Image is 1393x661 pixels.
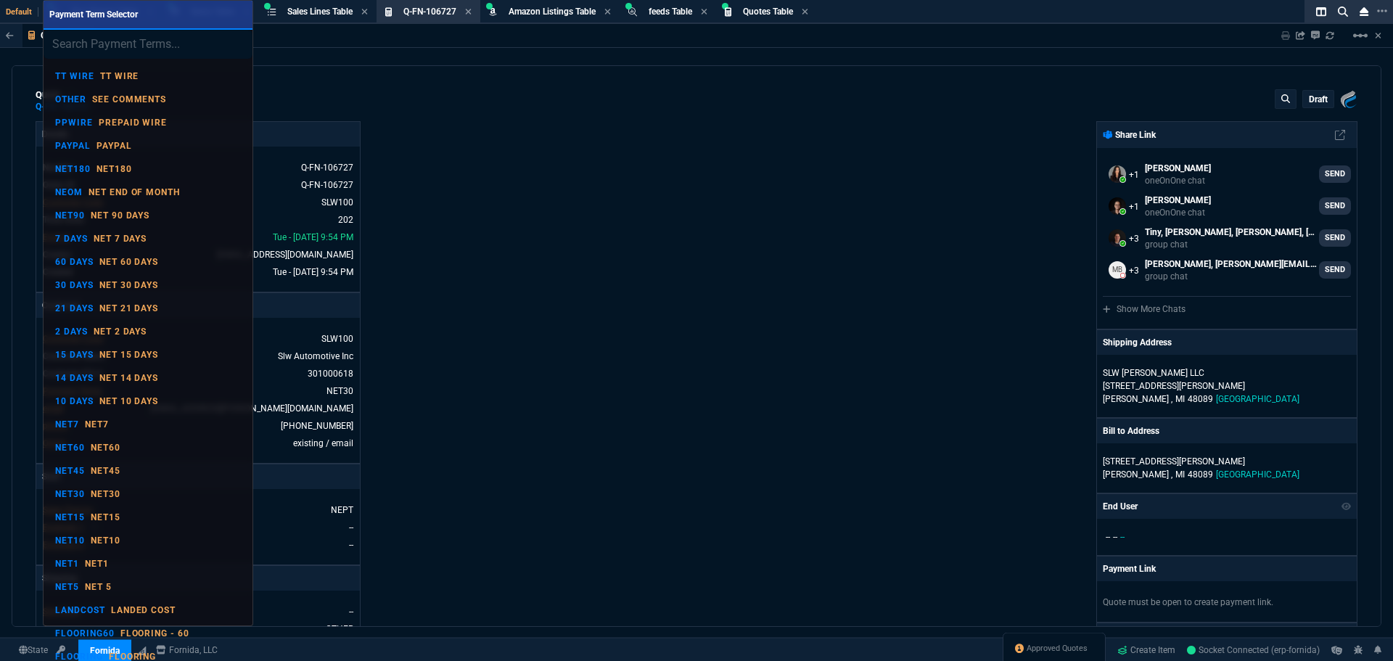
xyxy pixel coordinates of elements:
[94,326,147,337] p: Net 2 days
[91,465,120,477] p: NET45
[55,256,94,268] p: 60 DAYS
[89,186,180,198] p: Net End of Month
[55,488,85,500] p: NET30
[91,210,150,221] p: Net 90 Days
[91,442,120,453] p: NET60
[55,628,115,639] p: FLOORING60
[99,279,159,291] p: Net 30 days
[49,9,138,20] span: Payment Term Selector
[91,512,120,523] p: NET15
[55,186,83,198] p: NEOM
[55,326,88,337] p: 2 DAYS
[55,581,79,593] p: NET5
[55,303,94,314] p: 21 DAYS
[96,163,132,175] p: Net180
[94,233,147,245] p: Net 7 days
[99,117,168,128] p: Prepaid Wire
[99,256,159,268] p: Net 60 days
[99,395,159,407] p: Net 10 days
[55,349,94,361] p: 15 DAYS
[55,210,85,221] p: NET90
[91,488,120,500] p: NET30
[92,94,167,105] p: See comments
[100,70,139,82] p: TT Wire
[85,581,112,593] p: NET 5
[55,372,94,384] p: 14 DAYS
[120,628,189,639] p: Flooring - 60
[85,419,109,430] p: NET7
[55,279,94,291] p: 30 DAYS
[55,512,85,523] p: NET15
[55,233,88,245] p: 7 DAYS
[55,442,85,453] p: NET60
[55,558,79,570] p: NET1
[55,419,79,430] p: NET7
[55,94,86,105] p: OTHER
[55,604,105,616] p: LANDCOST
[111,604,176,616] p: Landed Cost
[91,535,120,546] p: NET10
[96,140,132,152] p: Paypal
[55,465,85,477] p: NET45
[55,140,91,152] p: PAYPAL
[85,558,109,570] p: NET1
[55,163,91,175] p: NET180
[55,535,85,546] p: NET10
[99,303,159,314] p: Net 21 days
[55,117,93,128] p: PPWIRE
[44,30,252,59] input: Search Payment Terms...
[55,70,94,82] p: TT WIRE
[99,349,159,361] p: Net 15 days
[55,395,94,407] p: 10 DAYS
[99,372,159,384] p: Net 14 days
